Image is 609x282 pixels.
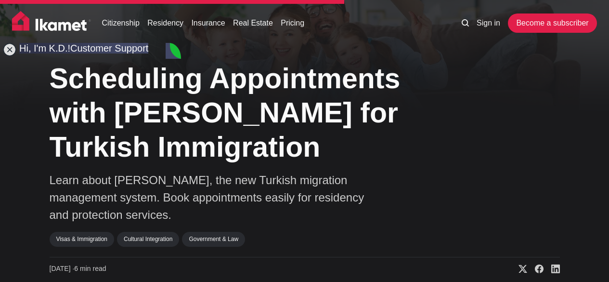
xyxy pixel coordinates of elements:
[182,232,245,246] a: Government & Law
[147,17,183,29] a: Residency
[477,17,500,29] a: Sign in
[50,62,435,164] h1: Scheduling Appointments with [PERSON_NAME] for Turkish Immigration
[191,17,225,29] a: Insurance
[511,264,527,274] a: Share on X
[281,17,304,29] a: Pricing
[50,172,387,224] p: Learn about [PERSON_NAME], the new Turkish migration management system. Book appointments easily ...
[102,17,140,29] a: Citizenship
[508,13,596,33] a: Become a subscriber
[527,264,544,274] a: Share on Facebook
[12,11,91,35] img: Ikamet home
[544,264,560,274] a: Share on Linkedin
[233,17,273,29] a: Real Estate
